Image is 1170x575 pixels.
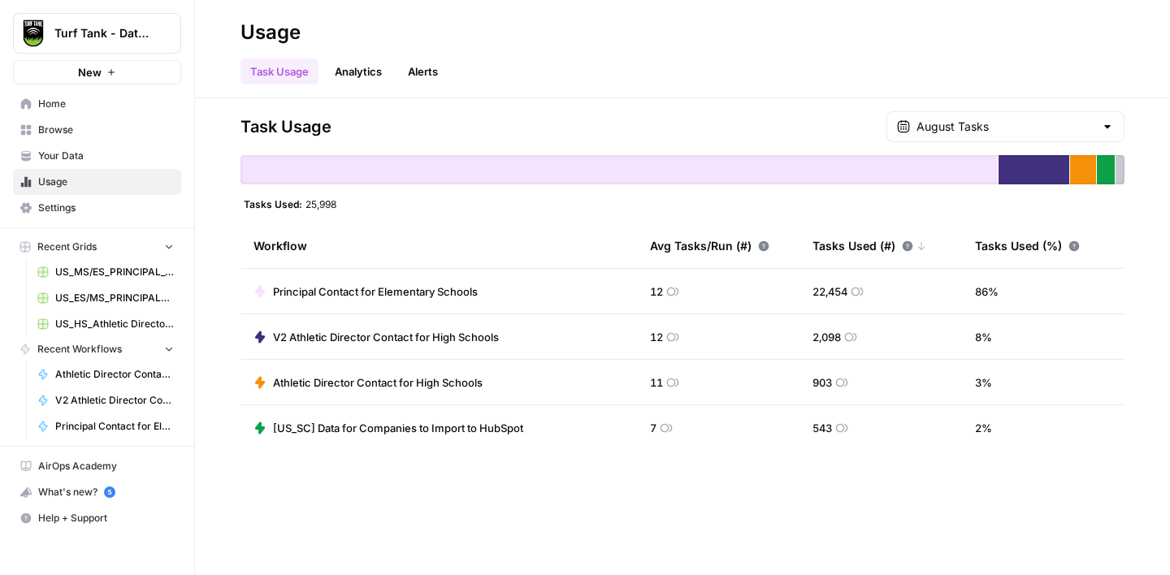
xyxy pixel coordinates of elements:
[253,374,483,391] a: Athletic Director Contact for High Schools
[253,420,523,436] a: [US_SC] Data for Companies to Import to HubSpot
[30,311,181,337] a: US_HS_Athletic Director_INICIAL TEST
[13,169,181,195] a: Usage
[55,393,174,408] span: V2 Athletic Director Contact for High Schools
[975,283,999,300] span: 86 %
[104,486,115,498] a: 5
[244,197,302,210] span: Tasks Used:
[55,367,174,382] span: Athletic Director Contact for High Schools
[38,149,174,163] span: Your Data
[650,420,656,436] span: 7
[240,115,331,138] span: Task Usage
[38,201,174,215] span: Settings
[812,223,926,268] div: Tasks Used (#)
[55,317,174,331] span: US_HS_Athletic Director_INICIAL TEST
[13,235,181,259] button: Recent Grids
[650,374,663,391] span: 11
[13,117,181,143] a: Browse
[650,329,663,345] span: 12
[19,19,48,48] img: Turf Tank - Data Team Logo
[13,453,181,479] a: AirOps Academy
[55,419,174,434] span: Principal Contact for Elementary Schools
[812,374,832,391] span: 903
[13,195,181,221] a: Settings
[13,13,181,54] button: Workspace: Turf Tank - Data Team
[650,223,769,268] div: Avg Tasks/Run (#)
[812,329,841,345] span: 2,098
[30,259,181,285] a: US_MS/ES_PRINCIPAL_1_INICIAL TEST
[273,420,523,436] span: [US_SC] Data for Companies to Import to HubSpot
[253,223,624,268] div: Workflow
[38,511,174,525] span: Help + Support
[240,58,318,84] a: Task Usage
[975,374,992,391] span: 3 %
[54,25,153,41] span: Turf Tank - Data Team
[30,413,181,439] a: Principal Contact for Elementary Schools
[13,60,181,84] button: New
[812,420,832,436] span: 543
[38,459,174,473] span: AirOps Academy
[325,58,392,84] a: Analytics
[37,342,122,357] span: Recent Workflows
[273,283,478,300] span: Principal Contact for Elementary Schools
[253,329,499,345] a: V2 Athletic Director Contact for High Schools
[975,223,1080,268] div: Tasks Used (%)
[916,119,1094,135] input: August Tasks
[975,329,992,345] span: 8 %
[273,329,499,345] span: V2 Athletic Director Contact for High Schools
[13,505,181,531] button: Help + Support
[305,197,336,210] span: 25,998
[812,283,847,300] span: 22,454
[398,58,448,84] a: Alerts
[14,480,180,504] div: What's new?
[13,479,181,505] button: What's new? 5
[273,374,483,391] span: Athletic Director Contact for High Schools
[37,240,97,254] span: Recent Grids
[13,143,181,169] a: Your Data
[107,488,111,496] text: 5
[38,175,174,189] span: Usage
[30,387,181,413] a: V2 Athletic Director Contact for High Schools
[650,283,663,300] span: 12
[38,123,174,137] span: Browse
[975,420,992,436] span: 2 %
[38,97,174,111] span: Home
[13,91,181,117] a: Home
[30,361,181,387] a: Athletic Director Contact for High Schools
[13,337,181,361] button: Recent Workflows
[78,64,102,80] span: New
[240,19,301,45] div: Usage
[55,265,174,279] span: US_MS/ES_PRINCIPAL_1_INICIAL TEST
[30,285,181,311] a: US_ES/MS_PRINCIPAL_2_INITIAL TEST
[253,283,478,300] a: Principal Contact for Elementary Schools
[55,291,174,305] span: US_ES/MS_PRINCIPAL_2_INITIAL TEST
